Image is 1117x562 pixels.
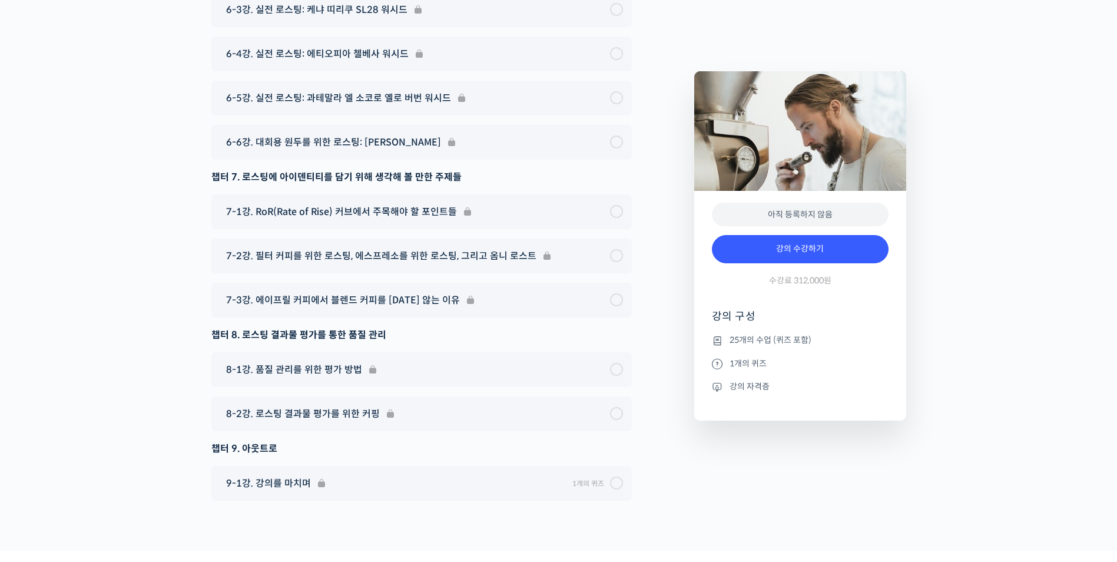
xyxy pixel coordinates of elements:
a: 홈 [4,373,78,403]
h4: 강의 구성 [712,309,889,333]
a: 강의 수강하기 [712,235,889,263]
div: 챕터 8. 로스팅 결과물 평가를 통한 품질 관리 [211,327,632,343]
a: 설정 [152,373,226,403]
li: 강의 자격증 [712,379,889,394]
span: 홈 [37,391,44,401]
div: 챕터 9. 아웃트로 [211,441,632,457]
li: 25개의 수업 (퀴즈 포함) [712,333,889,348]
li: 1개의 퀴즈 [712,356,889,371]
a: 대화 [78,373,152,403]
span: 수강료 312,000원 [769,275,831,286]
div: 챕터 7. 로스팅에 아이덴티티를 담기 위해 생각해 볼 만한 주제들 [211,169,632,185]
span: 설정 [182,391,196,401]
span: 대화 [108,392,122,401]
div: 아직 등록하지 않음 [712,203,889,227]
